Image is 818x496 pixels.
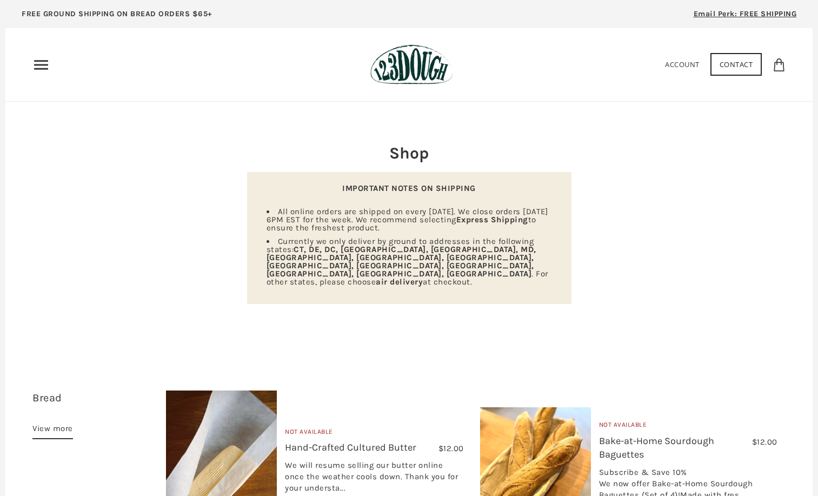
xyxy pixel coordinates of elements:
[752,437,777,447] span: $12.00
[32,392,62,404] a: Bread
[32,391,158,422] h3: 13 items
[376,277,423,287] strong: air delivery
[677,5,813,28] a: Email Perk: FREE SHIPPING
[342,183,476,193] strong: IMPORTANT NOTES ON SHIPPING
[32,422,73,439] a: View more
[267,244,536,279] strong: CT, DE, DC, [GEOGRAPHIC_DATA], [GEOGRAPHIC_DATA], MD, [GEOGRAPHIC_DATA], [GEOGRAPHIC_DATA], [GEOG...
[285,427,463,441] div: Not Available
[22,8,212,20] p: FREE GROUND SHIPPING ON BREAD ORDERS $65+
[438,444,464,453] span: $12.00
[710,53,762,76] a: Contact
[267,207,548,233] span: All online orders are shipped on every [DATE]. We close orders [DATE] 6PM EST for the week. We re...
[456,215,528,224] strong: Express Shipping
[665,59,700,69] a: Account
[5,5,229,28] a: FREE GROUND SHIPPING ON BREAD ORDERS $65+
[370,44,453,85] img: 123Dough Bakery
[267,236,548,287] span: Currently we only deliver by ground to addresses in the following states: . For other states, ple...
[285,441,416,453] a: Hand-Crafted Cultured Butter
[247,142,571,164] h2: Shop
[694,9,797,18] span: Email Perk: FREE SHIPPING
[32,56,50,74] nav: Primary
[599,435,714,460] a: Bake-at-Home Sourdough Baguettes
[599,420,777,434] div: Not Available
